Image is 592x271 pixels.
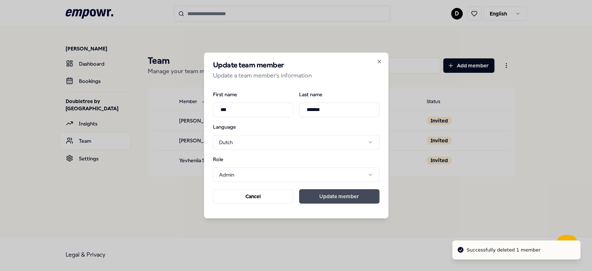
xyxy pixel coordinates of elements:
[299,189,379,204] button: Update member
[213,71,379,80] p: Update a team member's information
[213,189,294,204] button: Cancel
[213,62,379,69] h2: Update team member
[299,92,379,97] label: Last name
[213,92,293,97] label: First name
[213,124,250,129] label: Language
[213,157,250,162] label: Role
